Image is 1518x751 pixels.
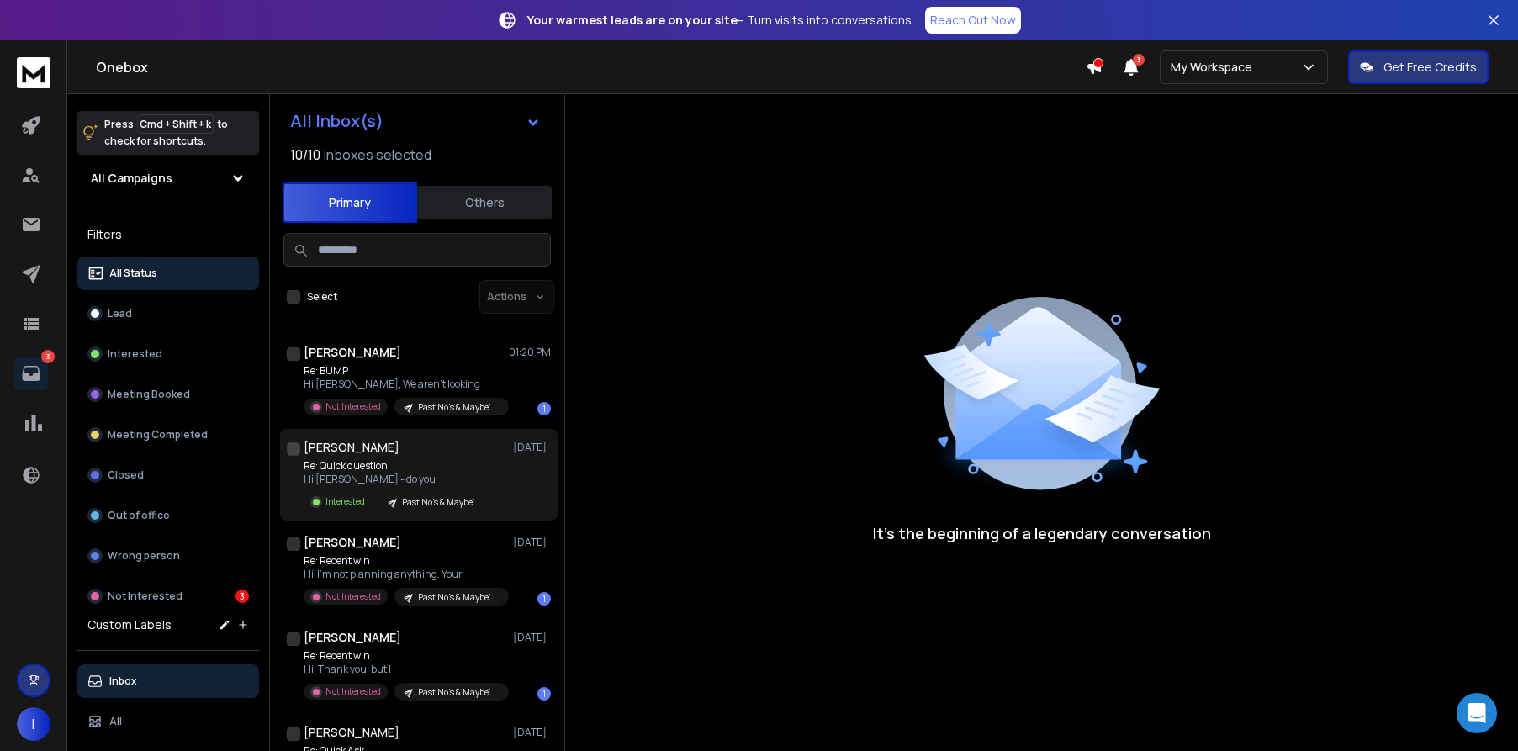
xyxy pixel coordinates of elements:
label: Select [307,290,337,304]
p: Inbox [109,674,137,688]
p: Past No's & Maybe's [DATE] [402,496,483,509]
button: All [77,705,259,738]
p: My Workspace [1171,59,1259,76]
p: Past No's & Maybe's [DATE] [418,401,499,414]
span: Cmd + Shift + k [137,114,214,134]
h1: [PERSON_NAME] [304,724,399,741]
p: All Status [109,267,157,280]
div: 1 [537,592,551,606]
div: 1 [537,687,551,701]
p: Wrong person [108,549,180,563]
span: 10 / 10 [290,145,320,165]
button: All Status [77,257,259,290]
div: 1 [537,402,551,415]
button: Wrong person [77,539,259,573]
p: Re: Recent win [304,554,505,568]
div: 3 [235,590,249,603]
button: All Inbox(s) [277,104,554,138]
button: Primary [283,182,417,223]
p: [DATE] [513,631,551,644]
p: 3 [41,350,55,363]
h3: Inboxes selected [324,145,431,165]
p: Hi [PERSON_NAME], We aren't looking [304,378,505,391]
p: Lead [108,307,132,320]
p: [DATE] [513,726,551,739]
button: Inbox [77,664,259,698]
a: 3 [14,357,48,390]
div: Open Intercom Messenger [1457,693,1497,733]
strong: Your warmest leads are on your site [527,12,738,28]
button: I [17,707,50,741]
button: Interested [77,337,259,371]
p: Out of office [108,509,170,522]
p: Hi. Thank you, but I [304,663,505,676]
h1: [PERSON_NAME] [304,534,401,551]
img: logo [17,57,50,88]
p: Not Interested [108,590,182,603]
p: Past No's & Maybe's [DATE] [418,591,499,604]
button: Meeting Completed [77,418,259,452]
button: Others [417,184,552,221]
a: Reach Out Now [925,7,1021,34]
button: All Campaigns [77,161,259,195]
p: Reach Out Now [930,12,1016,29]
p: Re: Recent win [304,649,505,663]
p: [DATE] [513,536,551,549]
button: Get Free Credits [1348,50,1489,84]
p: Closed [108,468,144,482]
p: [DATE] [513,441,551,454]
h1: Onebox [96,57,1086,77]
p: Get Free Credits [1383,59,1477,76]
p: Hi [PERSON_NAME] - do you [304,473,493,486]
p: Re: Quick question [304,459,493,473]
p: Hi I’m not planning anything. Your [304,568,505,581]
button: Lead [77,297,259,331]
button: Closed [77,458,259,492]
p: It’s the beginning of a legendary conversation [873,521,1211,545]
p: Past No's & Maybe's [DATE] [418,686,499,699]
button: Out of office [77,499,259,532]
p: Meeting Completed [108,428,208,442]
p: Not Interested [325,590,381,603]
button: Meeting Booked [77,378,259,411]
h1: All Inbox(s) [290,113,383,130]
p: Interested [325,495,365,508]
h3: Custom Labels [87,616,172,633]
h3: Filters [77,223,259,246]
h1: All Campaigns [91,170,172,187]
h1: [PERSON_NAME] [304,344,401,361]
p: Re: BUMP [304,364,505,378]
span: 3 [1133,54,1145,66]
p: Not Interested [325,685,381,698]
p: – Turn visits into conversations [527,12,912,29]
p: Interested [108,347,162,361]
h1: [PERSON_NAME] [304,439,399,456]
p: Press to check for shortcuts. [104,116,228,150]
h1: [PERSON_NAME] [304,629,401,646]
p: All [109,715,122,728]
p: 01:20 PM [509,346,551,359]
button: Not Interested3 [77,579,259,613]
p: Not Interested [325,400,381,413]
p: Meeting Booked [108,388,190,401]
